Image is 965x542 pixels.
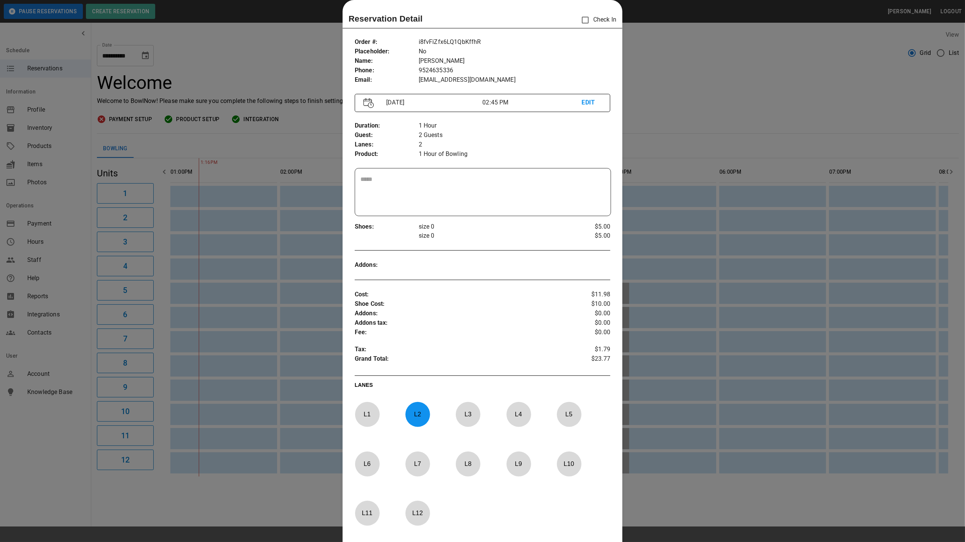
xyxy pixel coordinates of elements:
[455,455,480,473] p: L 8
[355,37,419,47] p: Order # :
[355,222,419,232] p: Shoes :
[419,47,610,56] p: No
[355,328,568,337] p: Fee :
[577,12,616,28] p: Check In
[419,56,610,66] p: [PERSON_NAME]
[355,260,419,270] p: Addons :
[355,290,568,299] p: Cost :
[419,222,568,231] p: size 0
[419,231,568,240] p: size 0
[419,140,610,150] p: 2
[506,405,531,423] p: L 4
[419,75,610,85] p: [EMAIL_ADDRESS][DOMAIN_NAME]
[363,98,374,108] img: Vector
[355,121,419,131] p: Duration :
[419,37,610,47] p: i8fvFiZfx6LQ1QbKffhR
[355,309,568,318] p: Addons :
[557,405,581,423] p: L 5
[355,140,419,150] p: Lanes :
[557,455,581,473] p: L 10
[355,47,419,56] p: Placeholder :
[355,150,419,159] p: Product :
[355,299,568,309] p: Shoe Cost :
[405,405,430,423] p: L 2
[419,150,610,159] p: 1 Hour of Bowling
[355,75,419,85] p: Email :
[419,66,610,75] p: 9524635336
[355,405,380,423] p: L 1
[419,121,610,131] p: 1 Hour
[405,504,430,522] p: L 12
[568,231,611,240] p: $5.00
[355,131,419,140] p: Guest :
[455,405,480,423] p: L 3
[568,309,611,318] p: $0.00
[355,345,568,354] p: Tax :
[355,381,610,392] p: LANES
[349,12,423,25] p: Reservation Detail
[568,290,611,299] p: $11.98
[582,98,602,107] p: EDIT
[568,345,611,354] p: $1.79
[482,98,581,107] p: 02:45 PM
[355,354,568,366] p: Grand Total :
[568,328,611,337] p: $0.00
[355,504,380,522] p: L 11
[355,56,419,66] p: Name :
[355,66,419,75] p: Phone :
[568,318,611,328] p: $0.00
[506,455,531,473] p: L 9
[568,299,611,309] p: $10.00
[568,354,611,366] p: $23.77
[355,455,380,473] p: L 6
[355,318,568,328] p: Addons tax :
[383,98,482,107] p: [DATE]
[568,222,611,231] p: $5.00
[405,455,430,473] p: L 7
[419,131,610,140] p: 2 Guests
